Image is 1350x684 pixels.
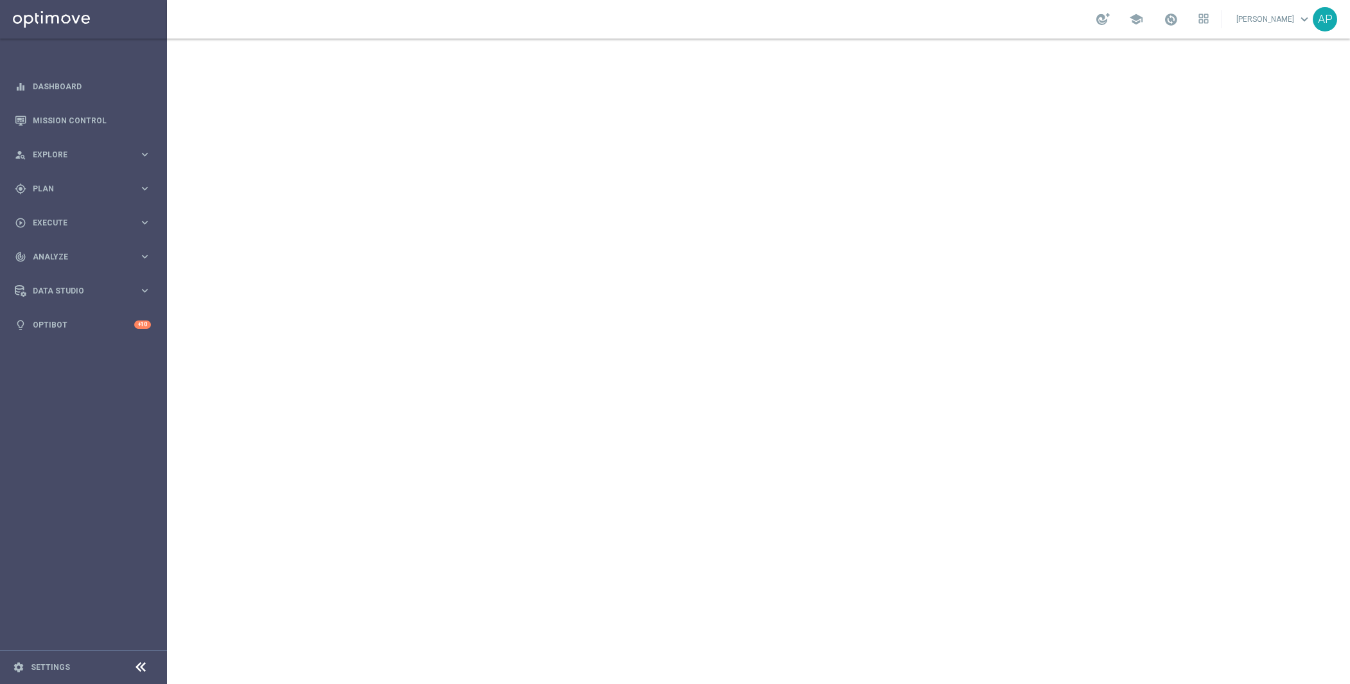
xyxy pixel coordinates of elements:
[15,217,139,229] div: Execute
[15,149,139,161] div: Explore
[139,216,151,229] i: keyboard_arrow_right
[14,184,152,194] button: gps_fixed Plan keyboard_arrow_right
[15,251,26,263] i: track_changes
[134,320,151,329] div: +10
[14,218,152,228] button: play_circle_outline Execute keyboard_arrow_right
[33,185,139,193] span: Plan
[139,182,151,195] i: keyboard_arrow_right
[13,662,24,673] i: settings
[139,250,151,263] i: keyboard_arrow_right
[1313,7,1337,31] div: AP
[14,150,152,160] button: person_search Explore keyboard_arrow_right
[1235,10,1313,29] a: [PERSON_NAME]keyboard_arrow_down
[15,183,26,195] i: gps_fixed
[139,148,151,161] i: keyboard_arrow_right
[33,287,139,295] span: Data Studio
[15,285,139,297] div: Data Studio
[14,116,152,126] button: Mission Control
[33,103,151,137] a: Mission Control
[31,663,70,671] a: Settings
[15,251,139,263] div: Analyze
[33,308,134,342] a: Optibot
[33,151,139,159] span: Explore
[15,319,26,331] i: lightbulb
[1297,12,1311,26] span: keyboard_arrow_down
[33,69,151,103] a: Dashboard
[1129,12,1143,26] span: school
[33,219,139,227] span: Execute
[15,217,26,229] i: play_circle_outline
[15,183,139,195] div: Plan
[14,320,152,330] button: lightbulb Optibot +10
[15,81,26,92] i: equalizer
[15,149,26,161] i: person_search
[14,286,152,296] button: Data Studio keyboard_arrow_right
[15,103,151,137] div: Mission Control
[139,285,151,297] i: keyboard_arrow_right
[14,252,152,262] button: track_changes Analyze keyboard_arrow_right
[15,69,151,103] div: Dashboard
[15,308,151,342] div: Optibot
[14,82,152,92] button: equalizer Dashboard
[33,253,139,261] span: Analyze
